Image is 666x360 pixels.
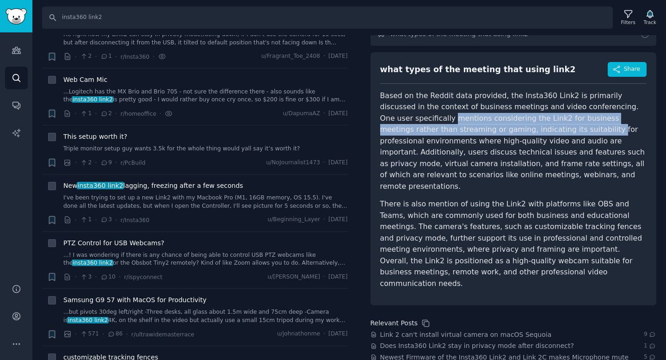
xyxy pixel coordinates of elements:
div: Relevant Posts [370,318,418,328]
span: · [95,158,97,168]
span: u/Fragrant_Toe_2408 [261,52,320,61]
span: · [95,52,97,62]
span: r/homeoffice [120,111,156,117]
img: GummySearch logo [6,8,27,25]
span: 571 [80,330,99,338]
span: · [160,109,161,118]
span: insta360 link2 [77,182,124,189]
div: what types of the meeting that using link2 [380,64,576,75]
span: r/ispyconnect [124,274,162,280]
span: · [95,272,97,282]
span: 1 [644,342,656,350]
span: · [323,216,325,224]
span: 2 [100,110,112,118]
span: r/PcBuild [120,160,145,166]
span: u/johnathonme [277,330,320,338]
span: · [95,215,97,225]
span: 1 [100,52,112,61]
span: 2 [80,52,92,61]
p: There is also mention of using the Link2 with platforms like OBS and Teams, which are commonly us... [380,199,647,289]
span: [DATE] [328,52,347,61]
span: u/DapumaAZ [283,110,321,118]
a: Link 2 can't install virtual camera on macOS Sequoia [380,330,552,340]
a: PTZ Control for USB Webcams? [63,238,164,248]
span: · [126,329,128,339]
span: · [323,273,325,281]
a: Samsung G9 57 with MacOS for Productivity [63,295,207,305]
span: · [323,330,325,338]
span: · [75,329,77,339]
a: This setup worth it? [63,132,127,142]
span: New lagging, freezing after a few seconds [63,181,243,191]
a: ...but pivots 30deg left/right -Three desks, all glass about 1.5m wide and 75cm deep -Camera isin... [63,308,348,324]
span: r/Insta360 [120,217,149,223]
a: Triple monitor setup guy wants 3.5k for the whole thing would yall say it’s worth it? [63,145,348,153]
span: 3 [80,273,92,281]
span: · [115,215,117,225]
span: · [115,109,117,118]
span: · [75,215,77,225]
a: Does Insta360 Link2 stay in privacy mode after disconnect? [380,341,574,351]
span: 86 [107,330,123,338]
span: · [115,52,117,62]
span: insta360 link2 [67,317,109,323]
span: [DATE] [328,159,347,167]
span: · [75,158,77,168]
span: · [323,110,325,118]
button: Track [641,8,660,27]
span: Share [624,65,640,74]
p: Based on the Reddit data provided, the Insta360 Link2 is primarily discussed in the context of bu... [380,90,647,192]
span: · [323,159,325,167]
span: 9 [100,159,112,167]
span: · [102,329,104,339]
span: u/[PERSON_NAME] [268,273,321,281]
span: · [75,109,77,118]
span: · [323,52,325,61]
span: · [153,52,154,62]
a: Hi, right now my Link2 can stay in privacy mode(facing down) if I don't use the camera for 10 sec... [63,31,348,47]
span: 2 [80,159,92,167]
button: Share [608,62,647,77]
span: [DATE] [328,110,347,118]
span: · [115,158,117,168]
a: ...! I was wondering if there is any chance of being able to control USB PTZ webcams like theinst... [63,251,348,267]
span: r/ultrawidemasterrace [131,331,194,338]
span: [DATE] [328,273,347,281]
span: insta360 link2 [72,260,113,266]
span: [DATE] [328,330,347,338]
span: 10 [100,273,116,281]
a: I've been trying to set up a new Link2 with my Macbook Pro (M1, 16GB memory, OS 15.5). I've done ... [63,194,348,210]
span: · [75,272,77,282]
div: Track [644,19,656,25]
span: · [119,272,121,282]
div: Filters [621,19,635,25]
span: 9 [644,330,656,339]
a: Web Cam Mic [63,75,107,85]
a: ...Logitech has the MX Brio and Brio 705 - not sure the difference there - also sounds like thein... [63,88,348,104]
a: Newinsta360 link2lagging, freezing after a few seconds [63,181,243,191]
span: · [75,52,77,62]
span: r/Insta360 [120,54,149,60]
span: 1 [80,216,92,224]
span: · [95,109,97,118]
span: insta360 link2 [72,96,113,103]
span: 3 [100,216,112,224]
span: u/NoJournalist1473 [266,159,320,167]
span: [DATE] [328,216,347,224]
span: u/Beginning_Layer [267,216,320,224]
input: Search Keyword [42,6,613,29]
span: 1 [80,110,92,118]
